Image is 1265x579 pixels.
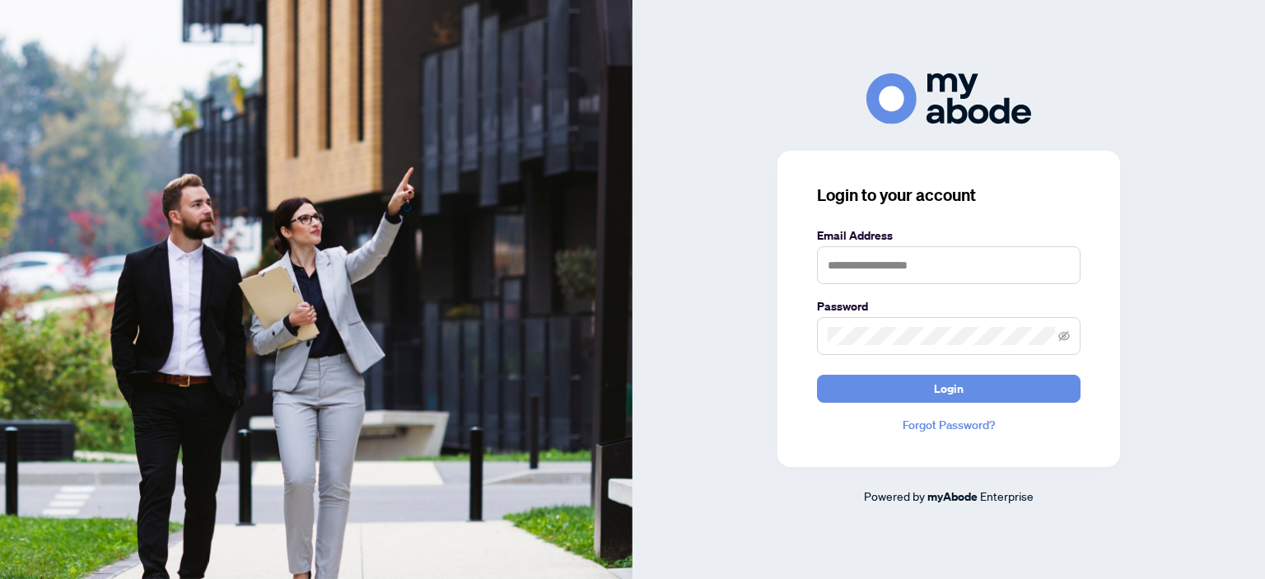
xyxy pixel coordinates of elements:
[927,488,978,506] a: myAbode
[864,488,925,503] span: Powered by
[934,376,964,402] span: Login
[817,416,1081,434] a: Forgot Password?
[1058,330,1070,342] span: eye-invisible
[817,184,1081,207] h3: Login to your account
[817,226,1081,245] label: Email Address
[817,297,1081,315] label: Password
[980,488,1034,503] span: Enterprise
[817,375,1081,403] button: Login
[866,73,1031,124] img: ma-logo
